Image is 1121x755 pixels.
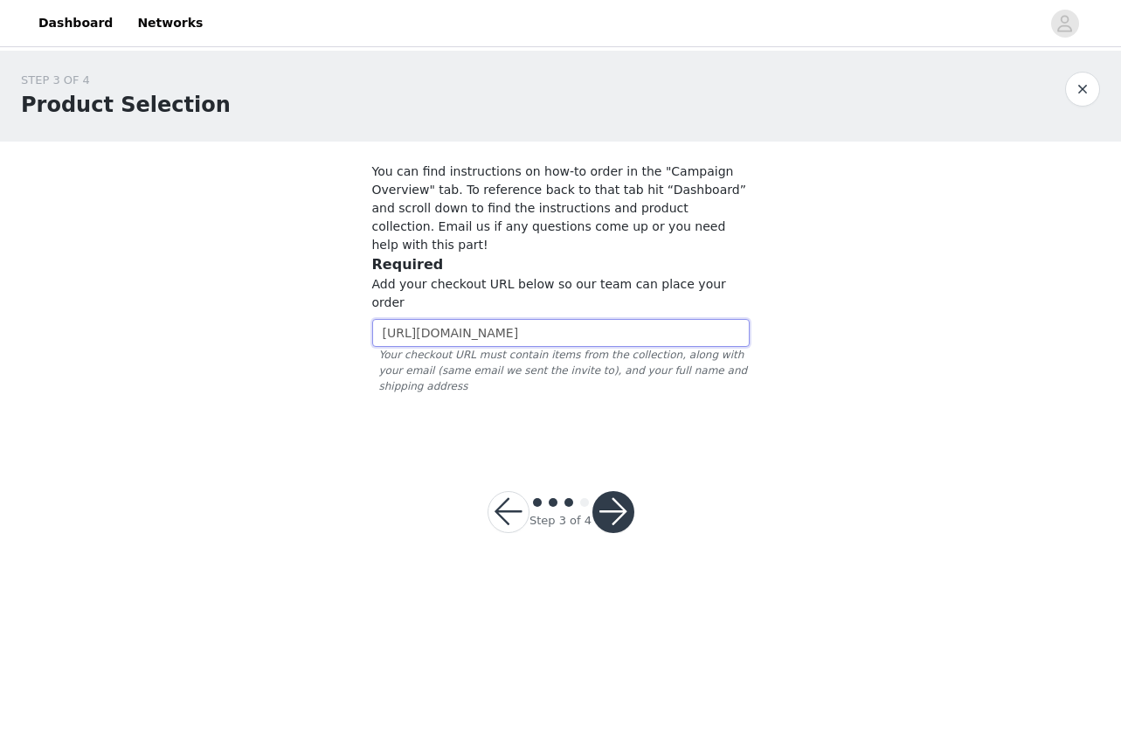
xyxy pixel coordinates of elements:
div: STEP 3 OF 4 [21,72,231,89]
span: Add your checkout URL below so our team can place your order [372,277,726,309]
p: You can find instructions on how-to order in the "Campaign Overview" tab. To reference back to th... [372,163,750,254]
h1: Product Selection [21,89,231,121]
div: avatar [1056,10,1073,38]
a: Networks [127,3,213,43]
div: Step 3 of 4 [529,512,592,530]
span: Your checkout URL must contain items from the collection, along with your email (same email we se... [372,347,750,394]
a: Dashboard [28,3,123,43]
h3: Required [372,254,750,275]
